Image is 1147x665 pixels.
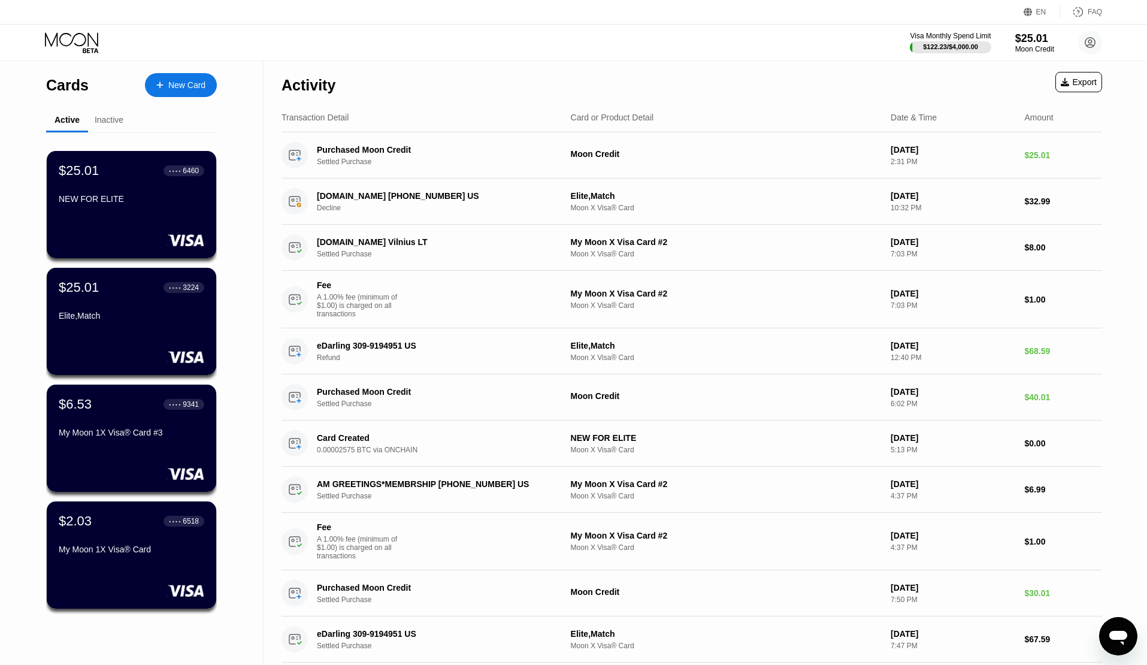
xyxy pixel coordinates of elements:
div: Fee [317,280,401,290]
div: [DATE] [891,387,1015,397]
div: [DATE] [891,433,1015,443]
div: $40.01 [1024,392,1102,402]
div: Moon Credit [571,587,881,597]
div: Amount [1024,113,1053,122]
div: $122.23 / $4,000.00 [923,43,978,50]
div: Settled Purchase [317,158,568,166]
div: $6.53● ● ● ●9341My Moon 1X Visa® Card #3 [47,385,216,492]
div: [DATE] [891,531,1015,540]
div: Cards [46,77,89,94]
div: $6.99 [1024,485,1102,494]
div: Visa Monthly Spend Limit$122.23/$4,000.00 [910,32,991,53]
div: Moon X Visa® Card [571,301,881,310]
div: [DOMAIN_NAME] Vilnius LTSettled PurchaseMy Moon X Visa Card #2Moon X Visa® Card[DATE]7:03 PM$8.00 [282,225,1102,271]
div: Moon Credit [571,149,881,159]
div: $67.59 [1024,634,1102,644]
div: 6460 [183,167,199,175]
div: $25.01Moon Credit [1015,32,1054,53]
div: Purchased Moon CreditSettled PurchaseMoon Credit[DATE]2:31 PM$25.01 [282,132,1102,179]
div: [DOMAIN_NAME] Vilnius LT [317,237,551,247]
div: Refund [317,353,568,362]
div: 12:40 PM [891,353,1015,362]
div: Moon X Visa® Card [571,543,881,552]
div: $25.01 [1024,150,1102,160]
iframe: Button to launch messaging window [1099,617,1137,655]
div: Elite,Match [571,341,881,350]
div: $8.00 [1024,243,1102,252]
div: 6518 [183,517,199,525]
div: [DATE] [891,583,1015,593]
div: 2:31 PM [891,158,1015,166]
div: Moon X Visa® Card [571,492,881,500]
div: Activity [282,77,335,94]
div: Visa Monthly Spend Limit [910,32,991,40]
div: [DATE] [891,145,1015,155]
div: Export [1061,77,1097,87]
div: $68.59 [1024,346,1102,356]
div: $2.03● ● ● ●6518My Moon 1X Visa® Card [47,501,216,609]
div: 7:47 PM [891,642,1015,650]
div: My Moon 1X Visa® Card #3 [59,428,204,437]
div: $30.01 [1024,588,1102,598]
div: 4:37 PM [891,492,1015,500]
div: Purchased Moon Credit [317,145,551,155]
div: ● ● ● ● [169,519,181,523]
div: $32.99 [1024,197,1102,206]
div: ● ● ● ● [169,403,181,406]
div: eDarling 309-9194951 USRefundElite,MatchMoon X Visa® Card[DATE]12:40 PM$68.59 [282,328,1102,374]
div: Active [55,115,80,125]
div: Settled Purchase [317,642,568,650]
div: $1.00 [1024,295,1102,304]
div: eDarling 309-9194951 US [317,341,551,350]
div: 0.00002575 BTC via ONCHAIN [317,446,568,454]
div: Transaction Detail [282,113,349,122]
div: NEW FOR ELITE [571,433,881,443]
div: Purchased Moon CreditSettled PurchaseMoon Credit[DATE]7:50 PM$30.01 [282,570,1102,616]
div: Moon X Visa® Card [571,353,881,362]
div: Moon X Visa® Card [571,250,881,258]
div: Settled Purchase [317,492,568,500]
div: My Moon 1X Visa® Card [59,545,204,554]
div: [DATE] [891,237,1015,247]
div: Fee [317,522,401,532]
div: Moon X Visa® Card [571,204,881,212]
div: 9341 [183,400,199,409]
div: 3224 [183,283,199,292]
div: Purchased Moon Credit [317,387,551,397]
div: New Card [145,73,217,97]
div: 10:32 PM [891,204,1015,212]
div: 5:13 PM [891,446,1015,454]
div: Inactive [95,115,123,125]
div: New Card [168,80,205,90]
div: Moon X Visa® Card [571,642,881,650]
div: AM GREETINGS*MEMBRSHIP [PHONE_NUMBER] US [317,479,551,489]
div: My Moon X Visa Card #2 [571,479,881,489]
div: $25.01 [59,163,99,179]
div: 7:50 PM [891,596,1015,604]
div: [DATE] [891,289,1015,298]
div: $0.00 [1024,439,1102,448]
div: [DOMAIN_NAME] [PHONE_NUMBER] USDeclineElite,MatchMoon X Visa® Card[DATE]10:32 PM$32.99 [282,179,1102,225]
div: Export [1055,72,1102,92]
div: Date & Time [891,113,937,122]
div: My Moon X Visa Card #2 [571,289,881,298]
div: EN [1024,6,1060,18]
div: [DATE] [891,191,1015,201]
div: $25.01 [59,280,99,295]
div: 4:37 PM [891,543,1015,552]
div: $2.03 [59,513,92,529]
div: FeeA 1.00% fee (minimum of $1.00) is charged on all transactionsMy Moon X Visa Card #2Moon X Visa... [282,271,1102,328]
div: FAQ [1088,8,1102,16]
div: [DATE] [891,629,1015,639]
div: Purchased Moon Credit [317,583,551,593]
div: Moon Credit [1015,45,1054,53]
div: NEW FOR ELITE [59,194,204,204]
div: Card Created [317,433,551,443]
div: eDarling 309-9194951 USSettled PurchaseElite,MatchMoon X Visa® Card[DATE]7:47 PM$67.59 [282,616,1102,663]
div: A 1.00% fee (minimum of $1.00) is charged on all transactions [317,293,407,318]
div: $25.01 [1015,32,1054,45]
div: Purchased Moon CreditSettled PurchaseMoon Credit[DATE]6:02 PM$40.01 [282,374,1102,421]
div: My Moon X Visa Card #2 [571,531,881,540]
div: Decline [317,204,568,212]
div: 7:03 PM [891,301,1015,310]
